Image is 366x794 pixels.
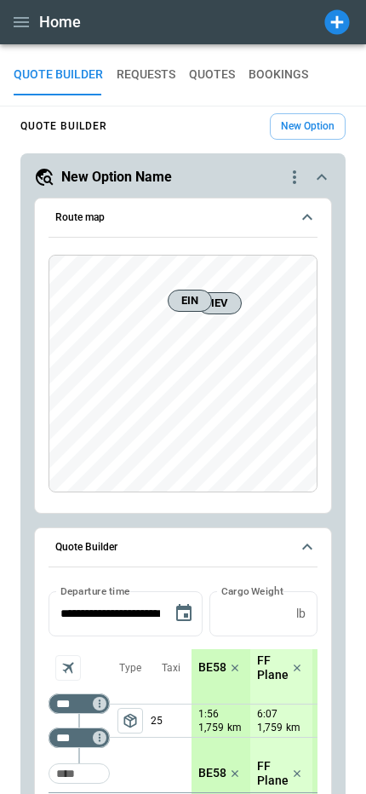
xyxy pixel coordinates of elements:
p: km [227,721,242,735]
div: Too short [49,693,110,714]
p: lb [296,607,306,621]
p: 25 [151,705,192,737]
label: Departure time [60,584,130,598]
p: 1,759 [257,721,283,735]
p: BE58 [198,766,226,780]
button: Route map [49,198,317,238]
h1: Home [39,12,81,32]
div: Too short [49,728,110,748]
button: left aligned [117,708,143,734]
h4: QUOTE BUILDER [20,123,107,130]
p: FF Plane [257,759,289,788]
button: New Option Namequote-option-actions [34,167,332,187]
button: REQUESTS [117,55,175,95]
p: 1,759 [198,721,224,735]
span: Aircraft selection [55,655,81,681]
p: Type [119,661,141,676]
label: Cargo Weight [221,584,283,598]
p: FF Plane [257,653,289,682]
span: Type of sector [117,708,143,734]
h6: Quote Builder [55,542,117,553]
button: New Option [270,113,346,140]
button: Quote Builder [49,528,317,567]
div: Too short [49,763,110,784]
p: 1:56 [198,708,219,721]
p: Taxi [162,661,180,676]
p: 6:07 [257,708,277,721]
button: Choose date, selected date is Jul 28, 2025 [167,596,201,630]
button: QUOTE BUILDER [14,55,103,95]
button: BOOKINGS [249,55,308,95]
div: Route map [49,255,317,493]
h6: Route map [55,212,105,223]
canvas: Map [49,256,317,492]
button: QUOTES [189,55,235,95]
span: IEV [205,295,234,312]
div: quote-option-actions [284,167,305,187]
p: BE58 [198,660,226,675]
p: km [286,721,300,735]
span: EIN [175,292,204,309]
span: package_2 [122,712,139,729]
h5: New Option Name [61,168,172,187]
